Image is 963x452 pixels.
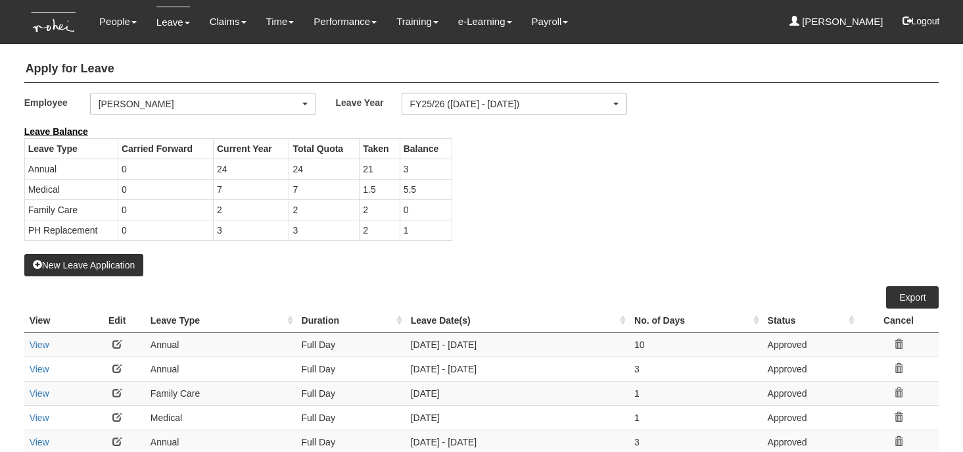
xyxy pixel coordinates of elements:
div: [PERSON_NAME] [99,97,300,111]
th: Taken [360,138,400,159]
button: FY25/26 ([DATE] - [DATE]) [402,93,628,115]
th: Total Quota [289,138,360,159]
a: View [30,388,49,399]
th: Cancel [858,309,939,333]
td: Family Care [145,381,296,405]
td: Medical [145,405,296,430]
th: Leave Type : activate to sort column ascending [145,309,296,333]
td: Annual [145,332,296,357]
th: Edit [89,309,145,333]
td: [DATE] [406,405,629,430]
a: [PERSON_NAME] [789,7,883,37]
td: 24 [213,159,289,179]
td: 24 [289,159,360,179]
a: View [30,437,49,447]
td: 21 [360,159,400,179]
td: 2 [213,199,289,220]
a: Performance [314,7,377,37]
button: Logout [893,5,949,37]
td: 3 [400,159,452,179]
h4: Apply for Leave [24,56,939,83]
a: Claims [210,7,247,37]
th: Leave Date(s) : activate to sort column ascending [406,309,629,333]
a: Leave [156,7,190,38]
td: 7 [289,179,360,199]
th: Leave Type [24,138,118,159]
b: Leave Balance [24,126,88,137]
td: 0 [118,199,213,220]
a: Time [266,7,294,37]
th: No. of Days : activate to sort column ascending [629,309,763,333]
td: Family Care [24,199,118,220]
button: [PERSON_NAME] [90,93,316,115]
td: 7 [213,179,289,199]
td: 0 [118,220,213,240]
a: People [99,7,137,37]
td: 10 [629,332,763,357]
button: New Leave Application [24,254,144,276]
td: Annual [145,357,296,381]
td: Full Day [296,381,406,405]
td: 3 [629,357,763,381]
td: 5.5 [400,179,452,199]
a: View [30,413,49,423]
td: 1 [629,381,763,405]
th: View [24,309,89,333]
th: Balance [400,138,452,159]
label: Leave Year [336,93,402,112]
td: 1.5 [360,179,400,199]
th: Duration : activate to sort column ascending [296,309,406,333]
td: Approved [763,405,858,430]
a: e-Learning [458,7,512,37]
th: Status : activate to sort column ascending [763,309,858,333]
td: PH Replacement [24,220,118,240]
div: FY25/26 ([DATE] - [DATE]) [410,97,611,111]
td: Approved [763,381,858,405]
td: [DATE] - [DATE] [406,357,629,381]
td: 1 [629,405,763,430]
td: 2 [360,199,400,220]
td: 0 [118,159,213,179]
td: Full Day [296,332,406,357]
td: 0 [400,199,452,220]
td: Annual [24,159,118,179]
th: Carried Forward [118,138,213,159]
th: Current Year [213,138,289,159]
a: View [30,364,49,374]
a: Training [396,7,438,37]
td: Approved [763,357,858,381]
td: 2 [360,220,400,240]
td: Full Day [296,357,406,381]
td: 0 [118,179,213,199]
td: Full Day [296,405,406,430]
td: 2 [289,199,360,220]
td: [DATE] - [DATE] [406,332,629,357]
a: View [30,339,49,350]
a: Payroll [532,7,569,37]
td: [DATE] [406,381,629,405]
td: 1 [400,220,452,240]
label: Employee [24,93,90,112]
td: Approved [763,332,858,357]
td: 3 [289,220,360,240]
td: 3 [213,220,289,240]
td: Medical [24,179,118,199]
a: Export [886,286,939,309]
